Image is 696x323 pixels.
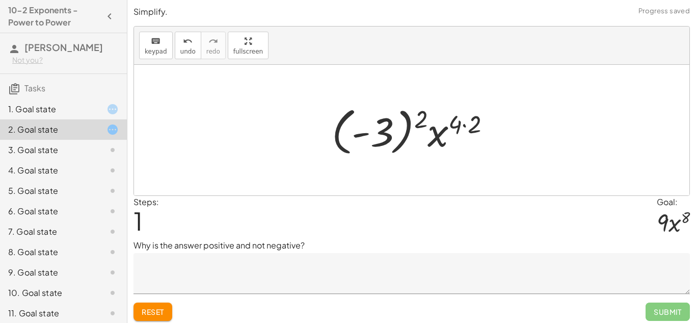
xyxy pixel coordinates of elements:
div: 3. Goal state [8,144,90,156]
span: 1 [133,205,143,236]
label: Steps: [133,196,159,207]
div: 10. Goal state [8,287,90,299]
button: redoredo [201,32,226,59]
p: Why is the answer positive and not negative? [133,239,690,252]
i: Task not started. [106,185,119,197]
div: Not you? [12,55,119,65]
span: [PERSON_NAME] [24,41,103,53]
i: Task not started. [106,205,119,217]
button: fullscreen [228,32,269,59]
span: Progress saved [638,6,690,16]
span: undo [180,48,196,55]
i: Task not started. [106,164,119,177]
i: Task not started. [106,287,119,299]
span: fullscreen [233,48,263,55]
div: 8. Goal state [8,246,90,258]
span: redo [206,48,220,55]
i: Task not started. [106,226,119,238]
div: 4. Goal state [8,164,90,177]
span: Tasks [24,83,45,93]
div: 9. Goal state [8,266,90,279]
div: 6. Goal state [8,205,90,217]
span: keypad [145,48,167,55]
div: 2. Goal state [8,123,90,136]
div: 5. Goal state [8,185,90,197]
button: Reset [133,303,172,321]
i: Task not started. [106,144,119,156]
div: 7. Goal state [8,226,90,238]
button: keyboardkeypad [139,32,173,59]
p: Simplify. [133,6,690,18]
i: undo [183,35,193,47]
div: Goal: [657,196,690,208]
i: keyboard [151,35,160,47]
i: Task started. [106,123,119,136]
i: redo [208,35,218,47]
div: 1. Goal state [8,103,90,115]
i: Task not started. [106,246,119,258]
i: Task started. [106,103,119,115]
h4: 10-2 Exponents - Power to Power [8,4,100,29]
span: Reset [142,307,164,316]
button: undoundo [175,32,201,59]
div: 11. Goal state [8,307,90,319]
i: Task not started. [106,266,119,279]
i: Task not started. [106,307,119,319]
